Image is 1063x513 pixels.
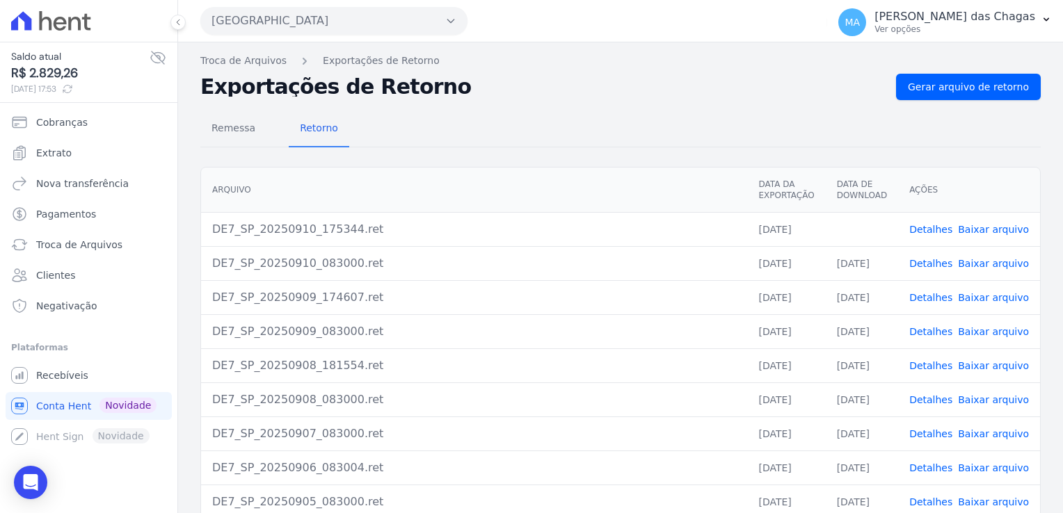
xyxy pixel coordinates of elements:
[36,368,88,382] span: Recebíveis
[909,462,952,473] a: Detalhes
[11,83,150,95] span: [DATE] 17:53
[826,168,898,213] th: Data de Download
[212,494,736,510] div: DE7_SP_20250905_083000.ret
[212,255,736,272] div: DE7_SP_20250910_083000.ret
[747,382,825,416] td: [DATE]
[747,314,825,348] td: [DATE]
[212,323,736,340] div: DE7_SP_20250909_083000.ret
[6,139,172,167] a: Extrato
[747,416,825,450] td: [DATE]
[874,24,1035,35] p: Ver opções
[200,77,885,97] h2: Exportações de Retorno
[36,299,97,313] span: Negativação
[958,258,1029,269] a: Baixar arquivo
[826,314,898,348] td: [DATE]
[6,261,172,289] a: Clientes
[826,280,898,314] td: [DATE]
[958,496,1029,507] a: Baixar arquivo
[6,392,172,420] a: Conta Hent Novidade
[99,398,157,413] span: Novidade
[291,114,346,142] span: Retorno
[958,224,1029,235] a: Baixar arquivo
[6,108,172,136] a: Cobranças
[200,54,287,68] a: Troca de Arquivos
[6,231,172,259] a: Troca de Arquivos
[958,360,1029,371] a: Baixar arquivo
[212,357,736,374] div: DE7_SP_20250908_181554.ret
[36,268,75,282] span: Clientes
[826,382,898,416] td: [DATE]
[6,292,172,320] a: Negativação
[747,168,825,213] th: Data da Exportação
[958,462,1029,473] a: Baixar arquivo
[212,459,736,476] div: DE7_SP_20250906_083004.ret
[200,7,467,35] button: [GEOGRAPHIC_DATA]
[958,292,1029,303] a: Baixar arquivo
[200,54,1041,68] nav: Breadcrumb
[909,428,952,439] a: Detalhes
[36,115,88,129] span: Cobranças
[958,326,1029,337] a: Baixar arquivo
[747,212,825,246] td: [DATE]
[323,54,440,68] a: Exportações de Retorno
[826,450,898,484] td: [DATE]
[958,428,1029,439] a: Baixar arquivo
[201,168,747,213] th: Arquivo
[36,177,129,190] span: Nova transferência
[200,111,266,147] a: Remessa
[14,466,47,499] div: Open Intercom Messenger
[909,224,952,235] a: Detalhes
[909,326,952,337] a: Detalhes
[747,280,825,314] td: [DATE]
[36,207,96,221] span: Pagamentos
[747,246,825,280] td: [DATE]
[909,258,952,269] a: Detalhes
[36,146,72,160] span: Extrato
[6,200,172,228] a: Pagamentos
[11,339,166,356] div: Plataformas
[826,416,898,450] td: [DATE]
[845,17,860,27] span: MA
[6,170,172,197] a: Nova transferência
[909,360,952,371] a: Detalhes
[908,80,1029,94] span: Gerar arquivo de retorno
[289,111,349,147] a: Retorno
[212,425,736,442] div: DE7_SP_20250907_083000.ret
[6,361,172,389] a: Recebíveis
[958,394,1029,405] a: Baixar arquivo
[827,3,1063,42] button: MA [PERSON_NAME] das Chagas Ver opções
[11,108,166,450] nav: Sidebar
[36,238,122,252] span: Troca de Arquivos
[874,10,1035,24] p: [PERSON_NAME] das Chagas
[36,399,91,413] span: Conta Hent
[909,394,952,405] a: Detalhes
[826,348,898,382] td: [DATE]
[909,496,952,507] a: Detalhes
[898,168,1040,213] th: Ações
[747,450,825,484] td: [DATE]
[11,64,150,83] span: R$ 2.829,26
[826,246,898,280] td: [DATE]
[212,391,736,408] div: DE7_SP_20250908_083000.ret
[909,292,952,303] a: Detalhes
[212,289,736,306] div: DE7_SP_20250909_174607.ret
[212,221,736,238] div: DE7_SP_20250910_175344.ret
[203,114,264,142] span: Remessa
[11,49,150,64] span: Saldo atual
[747,348,825,382] td: [DATE]
[896,74,1041,100] a: Gerar arquivo de retorno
